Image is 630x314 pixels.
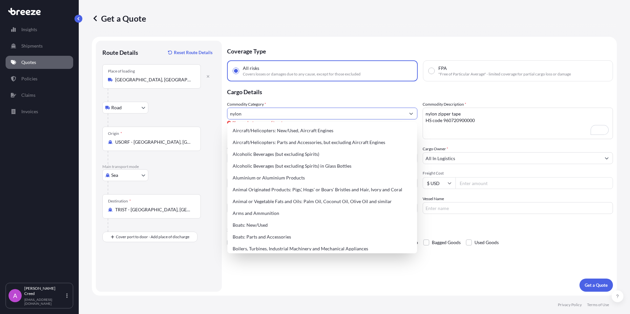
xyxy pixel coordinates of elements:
[115,206,193,213] input: Destination
[227,81,613,101] p: Cargo Details
[243,72,361,77] span: Covers losses or damages due to any cause, except for those excluded
[108,69,135,74] div: Place of loading
[21,43,43,49] p: Shipments
[230,172,414,184] div: Aluminium or Aluminium Products
[423,171,613,176] span: Freight Cost
[405,108,417,119] button: Show suggestions
[108,199,131,204] div: Destination
[24,286,65,296] p: [PERSON_NAME] Creed
[24,298,65,305] p: [EMAIL_ADDRESS][DOMAIN_NAME]
[21,26,37,33] p: Insights
[432,238,461,247] span: Bagged Goods
[227,171,247,177] span: Load Type
[115,139,193,145] input: Origin
[21,92,35,98] p: Claims
[227,196,260,202] label: Booking Reference
[601,152,613,164] button: Show suggestions
[423,108,613,139] textarea: To enrich screen reader interactions, please activate Accessibility in Grammarly extension settings
[230,243,414,255] div: Boilers, Turbines, Industrial Machinery and Mechanical Appliances
[102,164,215,169] p: Main transport mode
[227,227,613,232] p: Special Conditions
[230,125,414,136] div: Aircraft/Helicopters: New/Used, Aircraft Engines
[243,65,259,72] span: All risks
[227,41,613,60] p: Coverage Type
[21,59,36,66] p: Quotes
[587,302,609,307] p: Terms of Use
[108,131,122,136] div: Origin
[438,72,571,77] span: "Free of Particular Average" - limited coverage for partial cargo loss or damage
[230,184,414,196] div: Animal Originated Products: Pigs', Hogs' or Boars' Bristles and Hair, Ivory and Coral
[227,146,417,151] span: Commodity Value
[227,202,417,214] input: Your internal reference
[585,282,608,288] p: Get a Quote
[423,152,601,164] input: Full name
[102,102,148,114] button: Select transport
[230,196,414,207] div: Animal or Vegetable Fats and Oils: Palm Oil, Coconut Oil, Olive Oil and similar
[21,75,37,82] p: Policies
[423,196,444,202] label: Vessel Name
[174,49,213,56] p: Reset Route Details
[455,177,613,189] input: Enter amount
[92,13,146,24] p: Get a Quote
[227,108,405,119] input: Select a commodity type
[423,101,466,108] label: Commodity Description
[230,136,414,148] div: Aircraft/Helicopters: Parts and Accessories, but excluding Aircraft Engines
[13,292,17,299] span: A
[230,148,414,160] div: Alcoholic Beverages (but excluding Spirits)
[115,76,193,83] input: Place of loading
[230,160,414,172] div: Alcoholic Beverages (but excluding Spirits) in Glass Bottles
[102,169,148,181] button: Select transport
[423,146,448,152] label: Cargo Owner
[230,219,414,231] div: Boats: New/Used
[102,49,138,56] p: Route Details
[558,302,582,307] p: Privacy Policy
[438,65,447,72] span: FPA
[111,172,118,178] span: Sea
[230,231,414,243] div: Boats: Parts and Accessories
[116,234,189,240] span: Cover port to door - Add place of discharge
[227,101,266,108] label: Commodity Category
[21,108,38,115] p: Invoices
[227,119,417,126] span: Please select a commodity category
[474,238,499,247] span: Used Goods
[423,202,613,214] input: Enter name
[230,207,414,219] div: Arms and Ammunition
[111,104,122,111] span: Road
